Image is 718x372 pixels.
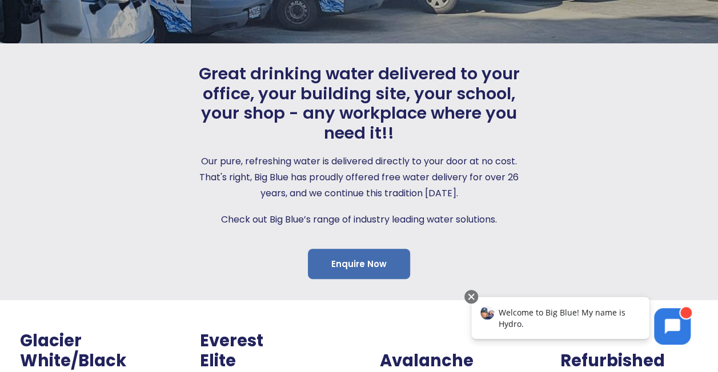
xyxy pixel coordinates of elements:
a: Avalanche [380,349,474,372]
span: Great drinking water delivered to your office, your building site, your school, your shop - any w... [195,64,524,143]
span: . [380,329,384,352]
a: Glacier [20,329,82,352]
a: White/Black [20,349,126,372]
p: Check out Big Blue’s range of industry leading water solutions. [195,212,524,228]
iframe: Chatbot [459,288,702,356]
a: Refurbished [560,349,664,372]
a: Enquire Now [308,249,410,279]
p: Our pure, refreshing water is delivered directly to your door at no cost. That's right, Big Blue ... [195,153,524,201]
a: Elite [200,349,236,372]
a: Everest [200,329,263,352]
